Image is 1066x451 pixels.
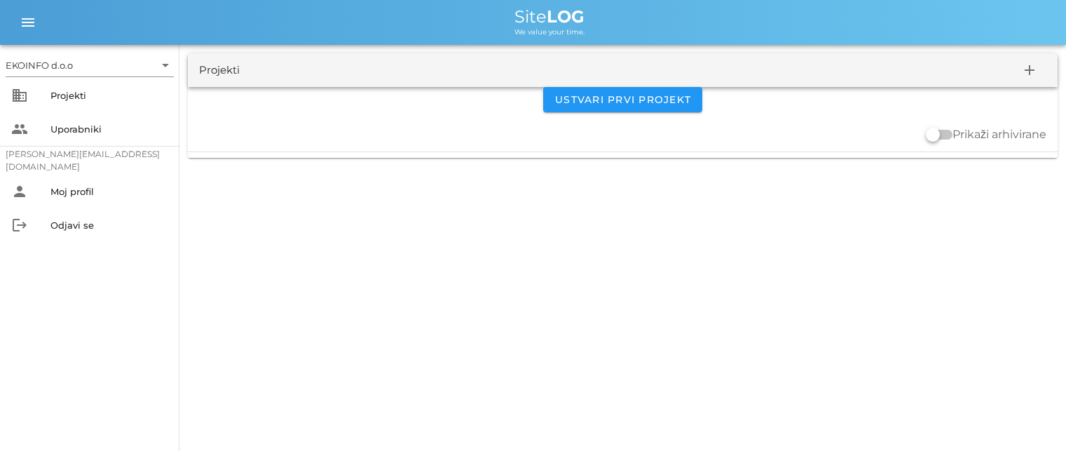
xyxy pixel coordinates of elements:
label: Prikaži arhivirane [952,128,1046,142]
i: arrow_drop_down [157,57,174,74]
div: Moj profil [50,186,168,197]
span: Ustvari prvi projekt [554,93,691,106]
i: logout [11,217,28,234]
div: Projekti [199,62,240,79]
i: people [11,121,28,137]
div: Projekti [50,90,168,101]
button: Ustvari prvi projekt [543,87,702,112]
span: We value your time. [514,27,585,36]
b: LOG [547,6,585,27]
i: menu [20,14,36,31]
div: Odjavi se [50,220,168,231]
i: add [1021,62,1038,79]
span: Site [514,6,585,27]
div: Uporabniki [50,123,168,135]
i: business [11,87,28,104]
i: person [11,183,28,200]
div: EKOINFO d.o.o [6,54,174,76]
div: EKOINFO d.o.o [6,59,73,72]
